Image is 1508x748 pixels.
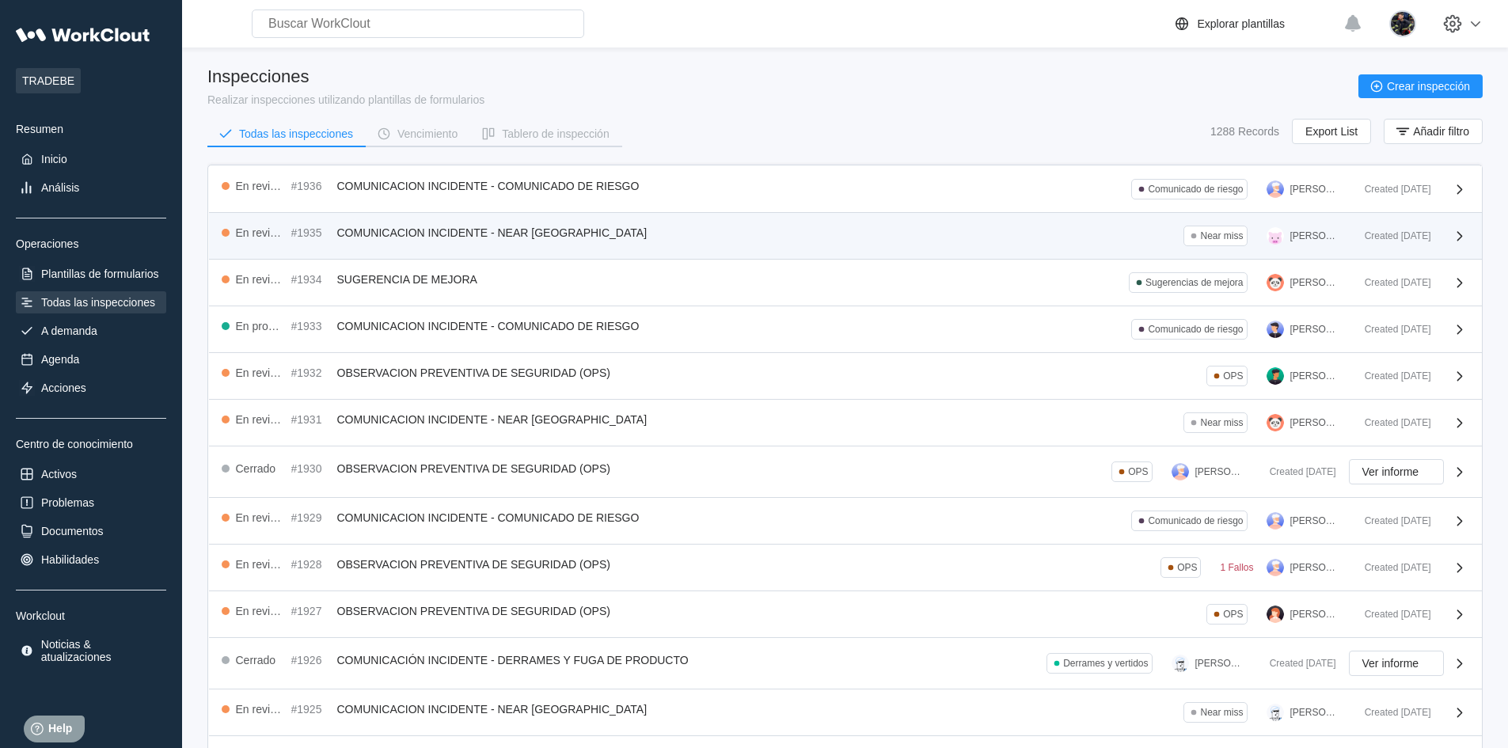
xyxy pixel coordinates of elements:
div: Comunicado de riesgo [1148,515,1243,526]
div: Created [DATE] [1352,324,1431,335]
div: #1930 [291,462,331,475]
a: En revisión#1936COMUNICACION INCIDENTE - COMUNICADO DE RIESGOComunicado de riesgo[PERSON_NAME]Cre... [209,166,1482,213]
span: Crear inspección [1387,81,1470,92]
span: COMUNICACION INCIDENTE - NEAR [GEOGRAPHIC_DATA] [337,413,648,426]
img: 2a7a337f-28ec-44a9-9913-8eaa51124fce.jpg [1389,10,1416,37]
div: Todas las inspecciones [41,296,155,309]
div: Near miss [1200,230,1243,241]
div: #1929 [291,511,331,524]
div: [PERSON_NAME] [1290,277,1339,288]
div: En revisión [236,558,285,571]
a: A demanda [16,320,166,342]
div: [PERSON_NAME] [1290,417,1339,428]
a: Documentos [16,520,166,542]
img: clout-01.png [1267,704,1284,721]
div: Sugerencias de mejora [1145,277,1243,288]
a: Cerrado#1930OBSERVACION PREVENTIVA DE SEGURIDAD (OPS)OPS[PERSON_NAME]Created [DATE]Ver informe [209,446,1482,498]
div: Acciones [41,382,86,394]
div: #1932 [291,366,331,379]
a: Noticias & atualizaciones [16,635,166,666]
span: TRADEBE [16,68,81,93]
div: En progreso [236,320,285,332]
a: Problemas [16,492,166,514]
div: Tablero de inspección [502,128,609,139]
div: Created [DATE] [1257,658,1336,669]
div: Agenda [41,353,79,366]
div: 1 Fallos [1220,562,1253,573]
div: [PERSON_NAME] [1290,184,1339,195]
div: Activos [41,468,77,480]
div: En revisión [236,273,285,286]
div: [PERSON_NAME] [1290,324,1339,335]
div: [PERSON_NAME] DE LOS [PERSON_NAME] [1290,370,1339,382]
img: user-5.png [1267,321,1284,338]
a: Activos [16,463,166,485]
div: A demanda [41,325,97,337]
div: #1927 [291,605,331,617]
div: Vencimiento [397,128,458,139]
div: Created [DATE] [1352,515,1431,526]
img: panda.png [1267,414,1284,431]
span: COMUNICACION INCIDENTE - COMUNICADO DE RIESGO [337,511,640,524]
a: Explorar plantillas [1172,14,1336,33]
a: Agenda [16,348,166,370]
div: Created [DATE] [1352,562,1431,573]
div: #1935 [291,226,331,239]
img: user-2.png [1267,606,1284,623]
span: COMUNICACIÓN INCIDENTE - DERRAMES Y FUGA DE PRODUCTO [337,654,689,666]
div: Cerrado [236,462,276,475]
div: #1926 [291,654,331,666]
button: Todas las inspecciones [207,122,366,146]
div: [PERSON_NAME] [1290,515,1339,526]
button: Ver informe [1349,651,1444,676]
div: Noticias & atualizaciones [41,638,163,663]
div: #1931 [291,413,331,426]
div: Centro de conocimiento [16,438,166,450]
a: Habilidades [16,549,166,571]
div: Near miss [1200,707,1243,718]
img: user-3.png [1267,180,1284,198]
div: OPS [1223,609,1243,620]
a: Inicio [16,148,166,170]
div: Resumen [16,123,166,135]
div: #1936 [291,180,331,192]
div: Inicio [41,153,67,165]
div: Derrames y vertidos [1063,658,1148,669]
img: user-3.png [1267,512,1284,530]
div: #1933 [291,320,331,332]
span: Añadir filtro [1413,126,1469,137]
div: [PERSON_NAME] [1195,466,1244,477]
div: En revisión [236,413,285,426]
img: pig.png [1267,227,1284,245]
div: 1288 Records [1210,125,1279,138]
button: Ver informe [1349,459,1444,484]
div: En revisión [236,605,285,617]
div: Documentos [41,525,104,537]
div: Explorar plantillas [1198,17,1286,30]
div: #1928 [291,558,331,571]
div: Inspecciones [207,66,484,87]
div: [PERSON_NAME] [1290,609,1339,620]
div: Created [DATE] [1352,609,1431,620]
span: COMUNICACION INCIDENTE - COMUNICADO DE RIESGO [337,180,640,192]
a: Acciones [16,377,166,399]
a: En revisión#1932OBSERVACION PREVENTIVA DE SEGURIDAD (OPS)OPS[PERSON_NAME] DE LOS [PERSON_NAME]Cre... [209,353,1482,400]
img: user-3.png [1172,463,1189,480]
span: COMUNICACION INCIDENTE - NEAR [GEOGRAPHIC_DATA] [337,703,648,716]
a: En progreso#1933COMUNICACION INCIDENTE - COMUNICADO DE RIESGOComunicado de riesgo[PERSON_NAME]Cre... [209,306,1482,353]
div: En revisión [236,180,285,192]
span: Export List [1305,126,1358,137]
div: #1925 [291,703,331,716]
span: OBSERVACION PREVENTIVA DE SEGURIDAD (OPS) [337,558,610,571]
button: Vencimiento [366,122,470,146]
div: #1934 [291,273,331,286]
span: OBSERVACION PREVENTIVA DE SEGURIDAD (OPS) [337,462,610,475]
div: OPS [1128,466,1148,477]
div: Workclout [16,609,166,622]
img: user.png [1267,367,1284,385]
a: Todas las inspecciones [16,291,166,313]
div: En revisión [236,703,285,716]
div: [PERSON_NAME] [1290,562,1339,573]
div: [PERSON_NAME] [1195,658,1244,669]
